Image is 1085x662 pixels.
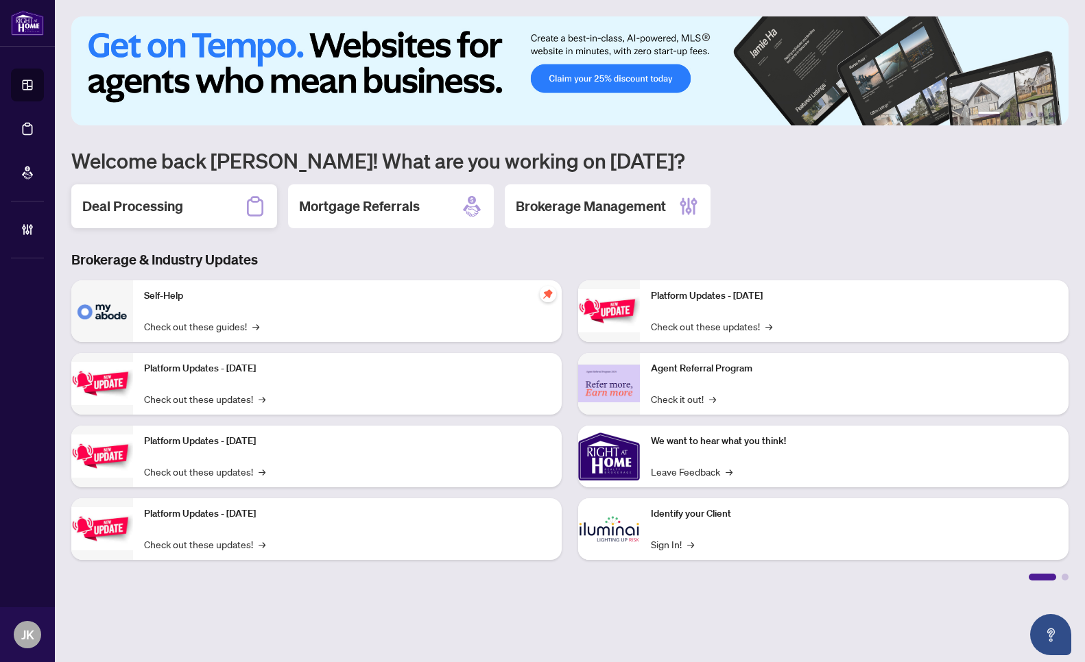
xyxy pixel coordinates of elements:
h2: Deal Processing [82,197,183,216]
p: Platform Updates - [DATE] [144,434,551,449]
span: → [259,537,265,552]
button: 4 [1027,112,1033,117]
p: Platform Updates - [DATE] [651,289,1058,304]
span: → [259,391,265,406]
span: JK [21,625,34,644]
a: Check out these guides!→ [144,319,259,334]
span: → [765,319,772,334]
a: Check out these updates!→ [144,537,265,552]
p: Identify your Client [651,506,1058,522]
span: → [687,537,694,552]
p: Agent Referral Program [651,361,1058,376]
img: Platform Updates - June 23, 2025 [578,289,640,332]
p: Platform Updates - [DATE] [144,361,551,376]
img: Self-Help [71,280,133,342]
a: Leave Feedback→ [651,464,732,479]
img: Slide 0 [71,16,1069,125]
a: Check out these updates!→ [144,391,265,406]
img: Platform Updates - July 21, 2025 [71,434,133,478]
img: logo [11,10,44,36]
p: Self-Help [144,289,551,304]
p: Platform Updates - [DATE] [144,506,551,522]
img: Agent Referral Program [578,365,640,402]
button: 5 [1038,112,1044,117]
button: 1 [978,112,1000,117]
span: → [259,464,265,479]
h3: Brokerage & Industry Updates [71,250,1069,269]
button: 2 [1005,112,1011,117]
p: We want to hear what you think! [651,434,1058,449]
img: Identify your Client [578,498,640,560]
button: Open asap [1030,614,1071,655]
span: pushpin [540,286,556,302]
a: Check it out!→ [651,391,716,406]
h2: Mortgage Referrals [299,197,420,216]
button: 3 [1016,112,1022,117]
img: We want to hear what you think! [578,426,640,487]
a: Check out these updates!→ [651,319,772,334]
img: Platform Updates - July 8, 2025 [71,507,133,550]
button: 6 [1049,112,1055,117]
h1: Welcome back [PERSON_NAME]! What are you working on [DATE]? [71,147,1069,173]
a: Check out these updates!→ [144,464,265,479]
span: → [252,319,259,334]
img: Platform Updates - September 16, 2025 [71,362,133,405]
span: → [726,464,732,479]
span: → [709,391,716,406]
a: Sign In!→ [651,537,694,552]
h2: Brokerage Management [516,197,666,216]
